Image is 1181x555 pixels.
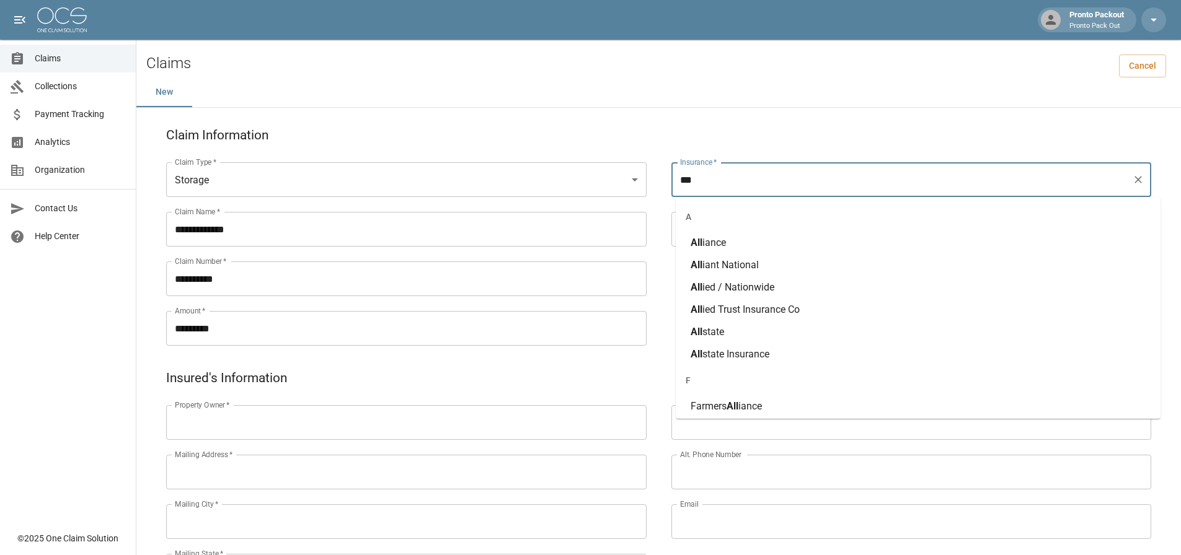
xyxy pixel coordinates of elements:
[676,365,1161,395] div: F
[7,7,32,32] button: open drawer
[702,259,759,271] span: iant National
[702,237,726,248] span: iance
[680,157,717,167] label: Insurance
[691,348,702,360] span: All
[136,77,192,107] button: New
[136,77,1181,107] div: dynamic tabs
[35,52,126,65] span: Claims
[35,80,126,93] span: Collections
[702,348,769,360] span: state Insurance
[35,230,126,243] span: Help Center
[691,281,702,293] span: All
[35,136,126,149] span: Analytics
[691,400,727,412] span: Farmers
[1119,55,1166,77] a: Cancel
[702,304,800,315] span: ied Trust Insurance Co
[175,305,206,316] label: Amount
[1064,9,1129,31] div: Pronto Packout
[35,164,126,177] span: Organization
[35,202,126,215] span: Contact Us
[175,400,230,410] label: Property Owner
[35,108,126,121] span: Payment Tracking
[166,162,647,197] div: Storage
[1130,171,1147,188] button: Clear
[17,532,118,544] div: © 2025 One Claim Solution
[691,259,702,271] span: All
[146,55,191,72] h2: Claims
[680,499,699,509] label: Email
[175,206,220,217] label: Claim Name
[37,7,87,32] img: ocs-logo-white-transparent.png
[691,326,702,338] span: All
[691,304,702,315] span: All
[738,400,762,412] span: iance
[727,400,738,412] span: All
[175,499,219,509] label: Mailing City
[702,281,774,293] span: ied / Nationwide
[680,449,741,460] label: Alt. Phone Number
[175,449,232,460] label: Mailing Address
[1069,21,1124,32] p: Pronto Pack Out
[702,326,724,338] span: state
[676,202,1161,232] div: A
[691,237,702,248] span: All
[175,157,216,167] label: Claim Type
[175,256,226,266] label: Claim Number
